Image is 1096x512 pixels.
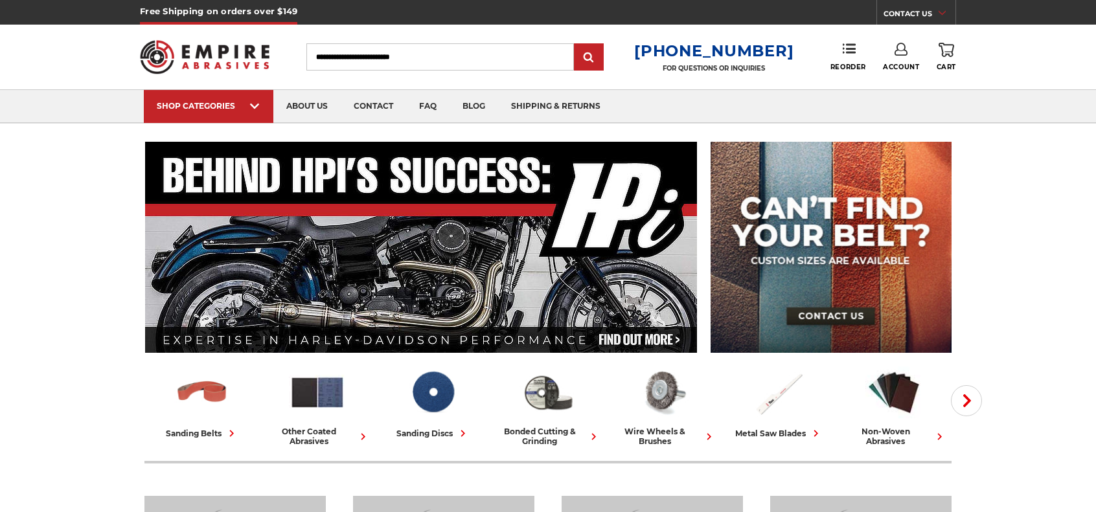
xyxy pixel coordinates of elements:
img: Banner for an interview featuring Horsepower Inc who makes Harley performance upgrades featured o... [145,142,698,353]
a: sanding belts [150,364,255,440]
div: non-woven abrasives [841,427,946,446]
button: Next [951,385,982,416]
a: contact [341,90,406,123]
img: Wire Wheels & Brushes [635,364,692,420]
div: SHOP CATEGORIES [157,101,260,111]
a: CONTACT US [884,6,955,25]
a: other coated abrasives [265,364,370,446]
img: Metal Saw Blades [750,364,807,420]
img: promo banner for custom belts. [711,142,952,353]
div: sanding discs [396,427,470,440]
span: Cart [937,63,956,71]
div: bonded cutting & grinding [496,427,600,446]
img: Empire Abrasives [140,32,269,82]
a: wire wheels & brushes [611,364,716,446]
img: Bonded Cutting & Grinding [519,364,577,420]
div: other coated abrasives [265,427,370,446]
div: sanding belts [166,427,238,440]
a: metal saw blades [726,364,831,440]
img: Sanding Belts [174,364,231,420]
a: about us [273,90,341,123]
div: metal saw blades [735,427,823,440]
span: Reorder [830,63,866,71]
img: Sanding Discs [404,364,461,420]
a: non-woven abrasives [841,364,946,446]
div: wire wheels & brushes [611,427,716,446]
img: Non-woven Abrasives [865,364,922,420]
a: Cart [937,43,956,71]
a: Reorder [830,43,866,71]
a: [PHONE_NUMBER] [634,41,793,60]
span: Account [883,63,919,71]
p: FOR QUESTIONS OR INQUIRIES [634,64,793,72]
img: Other Coated Abrasives [289,364,346,420]
a: sanding discs [380,364,485,440]
a: blog [450,90,498,123]
input: Submit [576,45,602,71]
a: faq [406,90,450,123]
a: shipping & returns [498,90,613,123]
a: bonded cutting & grinding [496,364,600,446]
